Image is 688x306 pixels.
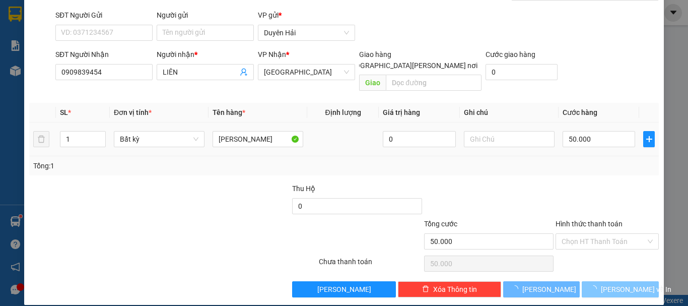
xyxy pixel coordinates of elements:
button: deleteXóa Thông tin [398,281,501,297]
input: VD: Bàn, Ghế [213,131,303,147]
input: 0 [383,131,455,147]
span: plus [644,135,654,143]
span: Bất kỳ [120,132,198,147]
span: loading [590,285,601,292]
span: Định lượng [325,108,361,116]
span: [PERSON_NAME] [522,284,576,295]
label: Cước giao hàng [486,50,535,58]
div: SĐT Người Nhận [55,49,153,60]
span: Xóa Thông tin [433,284,477,295]
span: Tổng cước [424,220,457,228]
input: Dọc đường [386,75,481,91]
span: Giá trị hàng [383,108,420,116]
input: Ghi Chú [464,131,555,147]
button: [PERSON_NAME] [503,281,580,297]
label: Hình thức thanh toán [556,220,623,228]
div: Duyên Hải [9,9,58,33]
span: delete [422,285,429,293]
span: Nhận: [65,9,90,19]
span: Gửi: [9,10,24,20]
div: 0977197733 [65,43,168,57]
span: [PERSON_NAME] và In [601,284,671,295]
span: user-add [240,68,248,76]
span: Giao hàng [359,50,391,58]
div: 30.000 [8,64,60,76]
span: Tên hàng [213,108,245,116]
span: Duyên Hải [264,25,349,40]
span: loading [511,285,522,292]
span: Thu Hộ [292,185,315,193]
div: SĐT Người Gửi [55,10,153,21]
span: Đơn vị tính [114,108,152,116]
button: plus [643,131,655,147]
span: Giao [359,75,386,91]
input: Cước giao hàng [486,64,558,80]
div: Người nhận [157,49,254,60]
button: [PERSON_NAME] và In [582,281,659,297]
span: CR : [8,65,23,75]
span: SL [60,108,68,116]
span: [GEOGRAPHIC_DATA][PERSON_NAME] nơi [340,60,481,71]
span: VP Nhận [258,50,286,58]
div: Chưa thanh toán [318,256,423,274]
div: Người gửi [157,10,254,21]
button: [PERSON_NAME] [292,281,395,297]
button: delete [33,131,49,147]
div: VP gửi [258,10,355,21]
span: Cước hàng [563,108,597,116]
th: Ghi chú [460,103,559,123]
div: HẢI ÂU [65,31,168,43]
span: [PERSON_NAME] [317,284,371,295]
div: Tổng: 1 [33,160,266,171]
div: [GEOGRAPHIC_DATA] [65,9,168,31]
span: Sài Gòn [264,65,349,80]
